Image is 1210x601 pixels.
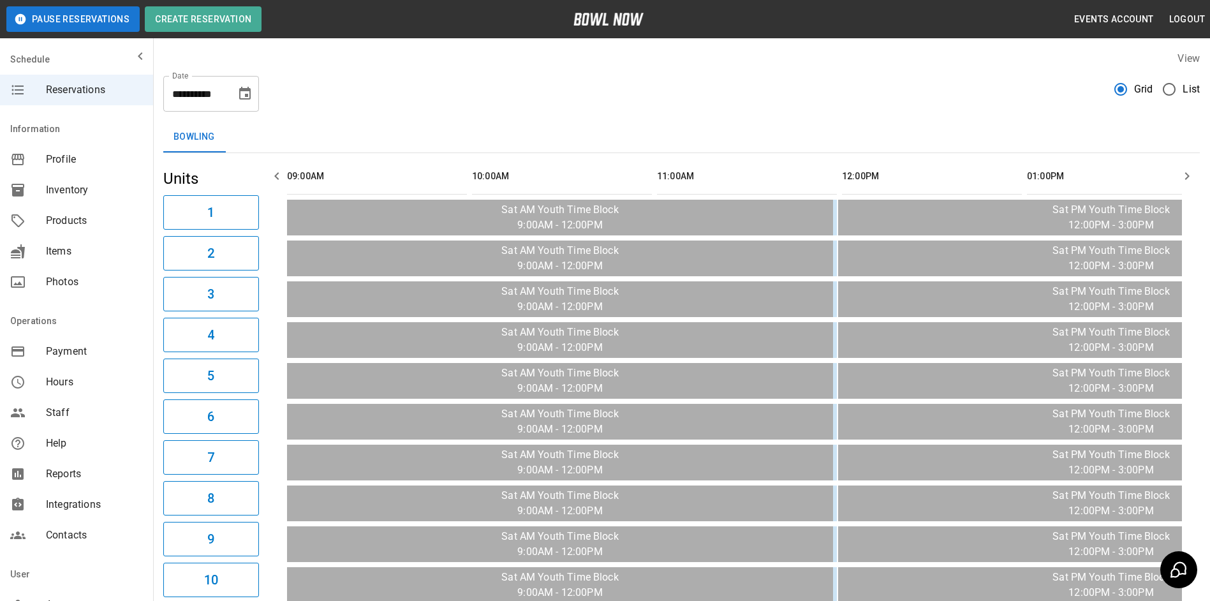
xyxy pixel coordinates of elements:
[207,488,214,508] h6: 8
[163,277,259,311] button: 3
[163,399,259,434] button: 6
[163,481,259,516] button: 8
[46,274,143,290] span: Photos
[46,213,143,228] span: Products
[46,152,143,167] span: Profile
[163,440,259,475] button: 7
[163,168,259,189] h5: Units
[46,375,143,390] span: Hours
[163,122,225,152] button: Bowling
[163,522,259,556] button: 9
[6,6,140,32] button: Pause Reservations
[46,244,143,259] span: Items
[145,6,262,32] button: Create Reservation
[232,81,258,107] button: Choose date, selected date is Oct 4, 2025
[163,318,259,352] button: 4
[46,344,143,359] span: Payment
[46,466,143,482] span: Reports
[46,182,143,198] span: Inventory
[1069,8,1159,31] button: Events Account
[1177,52,1200,64] label: View
[1183,82,1200,97] span: List
[1134,82,1153,97] span: Grid
[163,195,259,230] button: 1
[204,570,218,590] h6: 10
[207,202,214,223] h6: 1
[207,447,214,468] h6: 7
[207,325,214,345] h6: 4
[163,122,1200,152] div: inventory tabs
[46,436,143,451] span: Help
[287,158,467,195] th: 09:00AM
[207,284,214,304] h6: 3
[46,82,143,98] span: Reservations
[207,243,214,263] h6: 2
[163,563,259,597] button: 10
[842,158,1022,195] th: 12:00PM
[46,528,143,543] span: Contacts
[163,236,259,271] button: 2
[207,529,214,549] h6: 9
[472,158,652,195] th: 10:00AM
[163,359,259,393] button: 5
[207,366,214,386] h6: 5
[207,406,214,427] h6: 6
[573,13,644,26] img: logo
[46,405,143,420] span: Staff
[46,497,143,512] span: Integrations
[657,158,837,195] th: 11:00AM
[1164,8,1210,31] button: Logout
